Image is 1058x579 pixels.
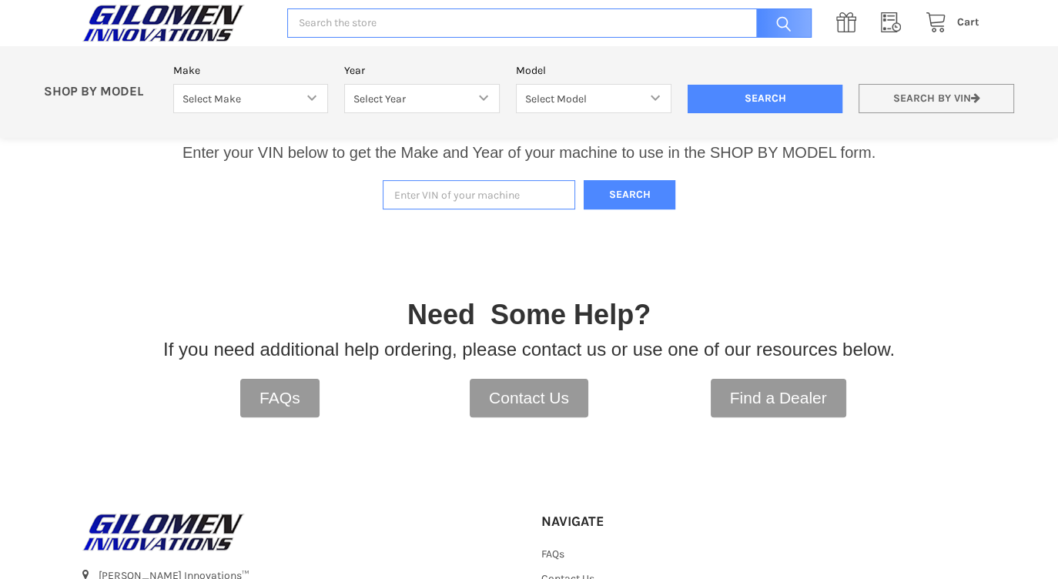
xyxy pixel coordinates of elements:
[79,513,248,551] img: GILOMEN INNOVATIONS
[859,84,1014,114] a: Search by VIN
[344,62,500,79] label: Year
[36,84,166,100] p: SHOP BY MODEL
[516,62,671,79] label: Model
[407,294,651,336] p: Need Some Help?
[541,513,671,530] h5: Navigate
[748,8,812,38] input: Search
[584,180,676,210] button: Search
[240,379,320,417] a: FAQs
[541,547,564,561] a: FAQs
[470,379,588,417] a: Contact Us
[163,336,895,363] p: If you need additional help ordering, please contact us or use one of our resources below.
[182,141,876,164] p: Enter your VIN below to get the Make and Year of your machine to use in the SHOP BY MODEL form.
[711,379,846,417] a: Find a Dealer
[383,180,575,210] input: Enter VIN of your machine
[688,85,843,114] input: Search
[79,4,271,42] a: GILOMEN INNOVATIONS
[957,15,979,28] span: Cart
[917,13,979,32] a: Cart
[79,513,517,551] a: GILOMEN INNOVATIONS
[173,62,329,79] label: Make
[287,8,812,38] input: Search the store
[79,4,248,42] img: GILOMEN INNOVATIONS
